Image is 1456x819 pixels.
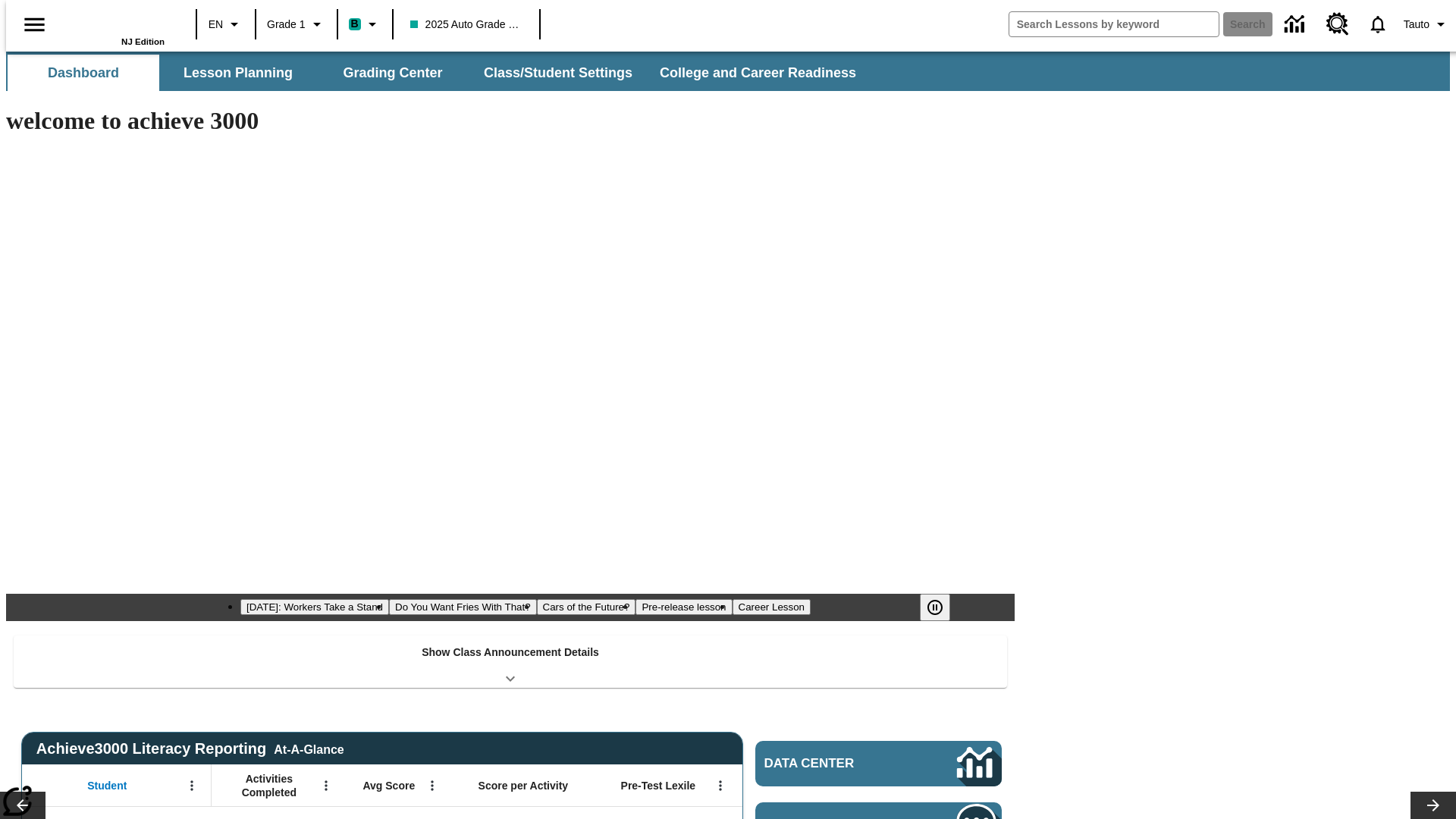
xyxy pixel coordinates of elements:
[422,645,599,661] p: Show Class Announcement Details
[219,772,319,799] span: Activities Completed
[6,107,1015,135] h1: welcome to achieve 3000
[635,599,732,615] button: Slide 4 Pre-release lesson
[121,37,165,46] span: NJ Edition
[343,11,388,38] button: Boost Class color is teal. Change class color
[472,55,645,91] button: Class/Student Settings
[180,774,203,797] button: Open Menu
[14,635,1007,688] div: Show Class Announcement Details
[410,17,522,33] span: 2025 Auto Grade 1 A
[261,11,332,38] button: Grade: Grade 1, Select a grade
[267,17,306,33] span: Grade 1
[479,779,569,792] span: Score per Activity
[202,11,250,38] button: Language: EN, Select a language
[274,740,344,757] div: At-A-Glance
[1009,12,1219,36] input: search field
[12,2,57,47] button: Open side menu
[87,779,127,792] span: Student
[764,756,906,771] span: Data Center
[920,594,965,621] div: Pause
[389,599,537,615] button: Slide 2 Do You Want Fries With That?
[1317,4,1358,45] a: Resource Center, Will open in new tab
[1410,792,1456,819] button: Lesson carousel, Next
[421,774,444,797] button: Open Menu
[755,741,1002,786] a: Data Center
[1358,5,1398,44] a: Notifications
[733,599,811,615] button: Slide 5 Career Lesson
[1404,17,1429,33] span: Tauto
[6,55,870,91] div: SubNavbar
[315,774,337,797] button: Open Menu
[362,779,415,792] span: Avg Score
[537,599,636,615] button: Slide 3 Cars of the Future?
[1398,11,1456,38] button: Profile/Settings
[36,740,344,758] span: Achieve3000 Literacy Reporting
[709,774,732,797] button: Open Menu
[648,55,868,91] button: College and Career Readiness
[317,55,469,91] button: Grading Center
[351,14,359,33] span: B
[621,779,696,792] span: Pre-Test Lexile
[240,599,389,615] button: Slide 1 Labor Day: Workers Take a Stand
[1276,4,1317,45] a: Data Center
[209,17,223,33] span: EN
[66,7,165,37] a: Home
[6,52,1450,91] div: SubNavbar
[66,5,165,46] div: Home
[920,594,950,621] button: Pause
[8,55,159,91] button: Dashboard
[162,55,314,91] button: Lesson Planning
